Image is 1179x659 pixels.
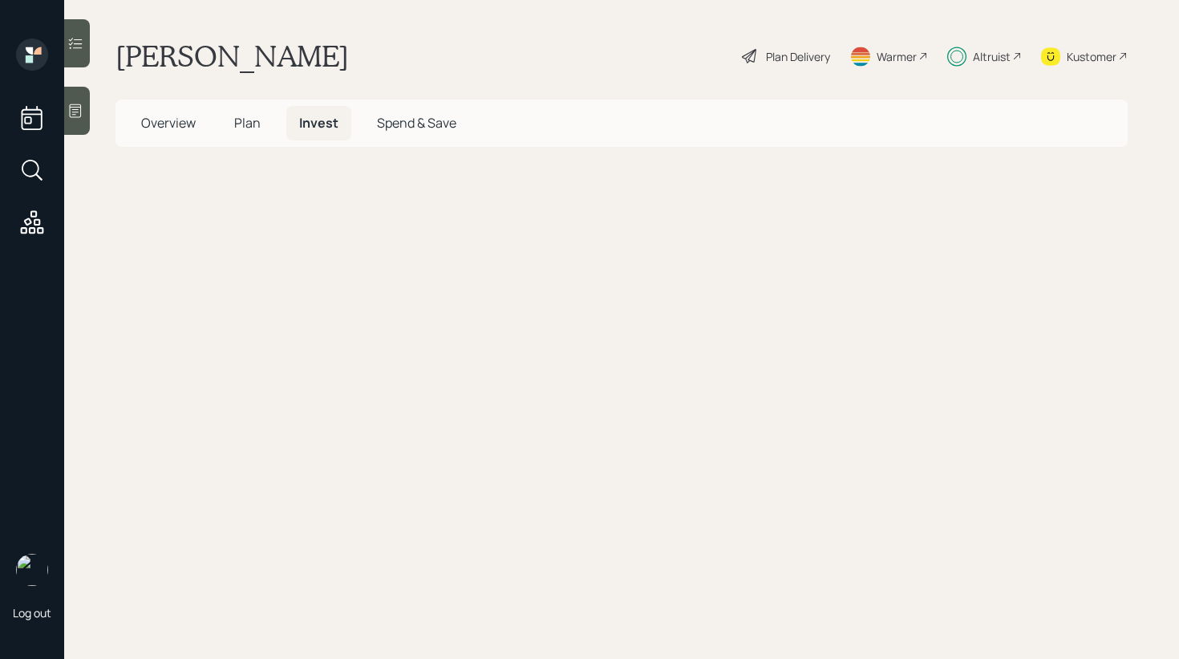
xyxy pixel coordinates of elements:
[973,48,1011,65] div: Altruist
[1067,48,1116,65] div: Kustomer
[13,605,51,620] div: Log out
[16,554,48,586] img: retirable_logo.png
[766,48,830,65] div: Plan Delivery
[299,114,338,132] span: Invest
[377,114,456,132] span: Spend & Save
[234,114,261,132] span: Plan
[115,39,349,74] h1: [PERSON_NAME]
[877,48,917,65] div: Warmer
[141,114,196,132] span: Overview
